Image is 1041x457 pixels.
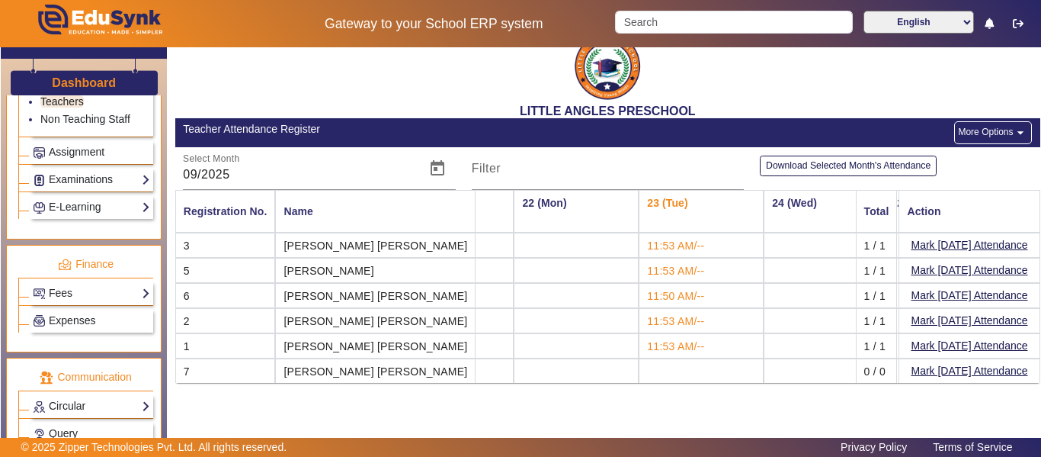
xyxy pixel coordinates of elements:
p: Communication [18,369,153,385]
mat-cell: 7 [175,359,276,383]
a: Non Teaching Staff [40,113,130,125]
mat-cell: [PERSON_NAME] [275,258,476,283]
mat-cell: [PERSON_NAME] [PERSON_NAME] [275,359,476,383]
a: Privacy Policy [833,437,914,457]
button: Mark [DATE] Attendance [910,311,1030,330]
button: Download Selected Month's Attendance [760,156,937,176]
span: Query [49,427,78,439]
mat-header-cell: Registration No. [175,190,276,233]
th: 22 (Mon) [514,190,639,233]
img: be2635b7-6ae6-4ea0-8b31-9ed2eb8b9e03 [569,30,645,104]
div: Teacher Attendance Register [183,121,600,137]
img: Payroll.png [34,315,45,327]
mat-cell: 5 [175,258,276,283]
mat-cell: 1 / 1 [855,333,897,359]
img: Assignments.png [34,147,45,159]
mat-label: Filter [472,162,501,175]
mat-cell: [PERSON_NAME] [PERSON_NAME] [275,308,476,333]
mat-label: Select Month [183,154,240,164]
p: © 2025 Zipper Technologies Pvt. Ltd. All rights reserved. [21,439,287,455]
mat-cell: 2 [175,308,276,333]
mat-cell: 1 / 1 [855,283,897,308]
h2: LITTLE ANGLES PRESCHOOL [175,104,1040,118]
button: Mark [DATE] Attendance [910,362,1030,381]
img: Support-tickets.png [34,429,45,440]
button: Mark [DATE] Attendance [910,261,1030,280]
img: finance.png [58,258,72,272]
mat-cell: 1 / 1 [855,258,897,283]
mat-cell: [PERSON_NAME] [PERSON_NAME] [275,333,476,359]
mat-cell: 1 / 1 [855,308,897,333]
a: Assignment [33,143,150,161]
mat-cell: 1 [175,333,276,359]
mat-header-cell: Total [855,190,897,233]
button: More Options [954,121,1032,144]
mat-header-cell: Action [899,190,1040,233]
span: 11:53 AM/-- [647,265,704,277]
button: Mark [DATE] Attendance [910,236,1030,255]
span: Assignment [49,146,104,158]
h3: Dashboard [52,76,116,90]
img: communication.png [40,371,53,385]
span: 11:53 AM/-- [647,340,704,352]
mat-cell: 0 / 0 [855,359,897,383]
button: Open calendar [419,150,456,187]
a: Dashboard [51,75,117,91]
a: Terms of Service [925,437,1020,457]
mat-cell: 6 [175,283,276,308]
th: 24 (Wed) [764,190,889,233]
h5: Gateway to your School ERP system [269,16,600,32]
th: 23 (Tue) [639,190,764,233]
span: 11:50 AM/-- [647,290,704,302]
mat-icon: arrow_drop_down [1013,125,1028,140]
a: Expenses [33,312,150,330]
mat-cell: 1 / 1 [855,233,897,258]
span: Expenses [49,314,95,327]
mat-cell: [PERSON_NAME] [PERSON_NAME] [275,283,476,308]
mat-cell: 3 [175,233,276,258]
span: 11:53 AM/-- [647,315,704,327]
a: Teachers [40,95,84,108]
button: Mark [DATE] Attendance [910,286,1030,305]
a: Query [33,425,150,443]
mat-cell: [PERSON_NAME] [PERSON_NAME] [275,233,476,258]
input: Search [615,11,852,34]
p: Finance [18,256,153,272]
span: 11:53 AM/-- [647,240,704,252]
mat-header-cell: Name [275,190,476,233]
button: Mark [DATE] Attendance [910,336,1030,356]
